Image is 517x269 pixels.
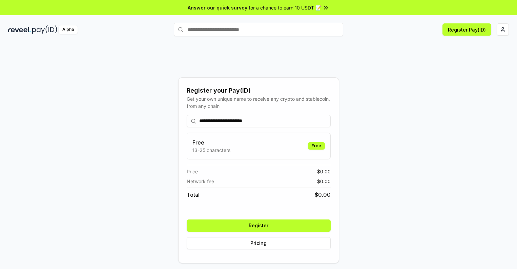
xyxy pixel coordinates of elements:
[187,219,331,232] button: Register
[249,4,321,11] span: for a chance to earn 10 USDT 📝
[188,4,247,11] span: Answer our quick survey
[442,23,491,36] button: Register Pay(ID)
[187,168,198,175] span: Price
[187,237,331,249] button: Pricing
[8,25,31,34] img: reveel_dark
[59,25,78,34] div: Alpha
[187,178,214,185] span: Network fee
[317,168,331,175] span: $ 0.00
[187,86,331,95] div: Register your Pay(ID)
[192,138,230,147] h3: Free
[187,95,331,110] div: Get your own unique name to receive any crypto and stablecoin, from any chain
[315,191,331,199] span: $ 0.00
[187,191,200,199] span: Total
[317,178,331,185] span: $ 0.00
[308,142,325,150] div: Free
[192,147,230,154] p: 13-25 characters
[32,25,57,34] img: pay_id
